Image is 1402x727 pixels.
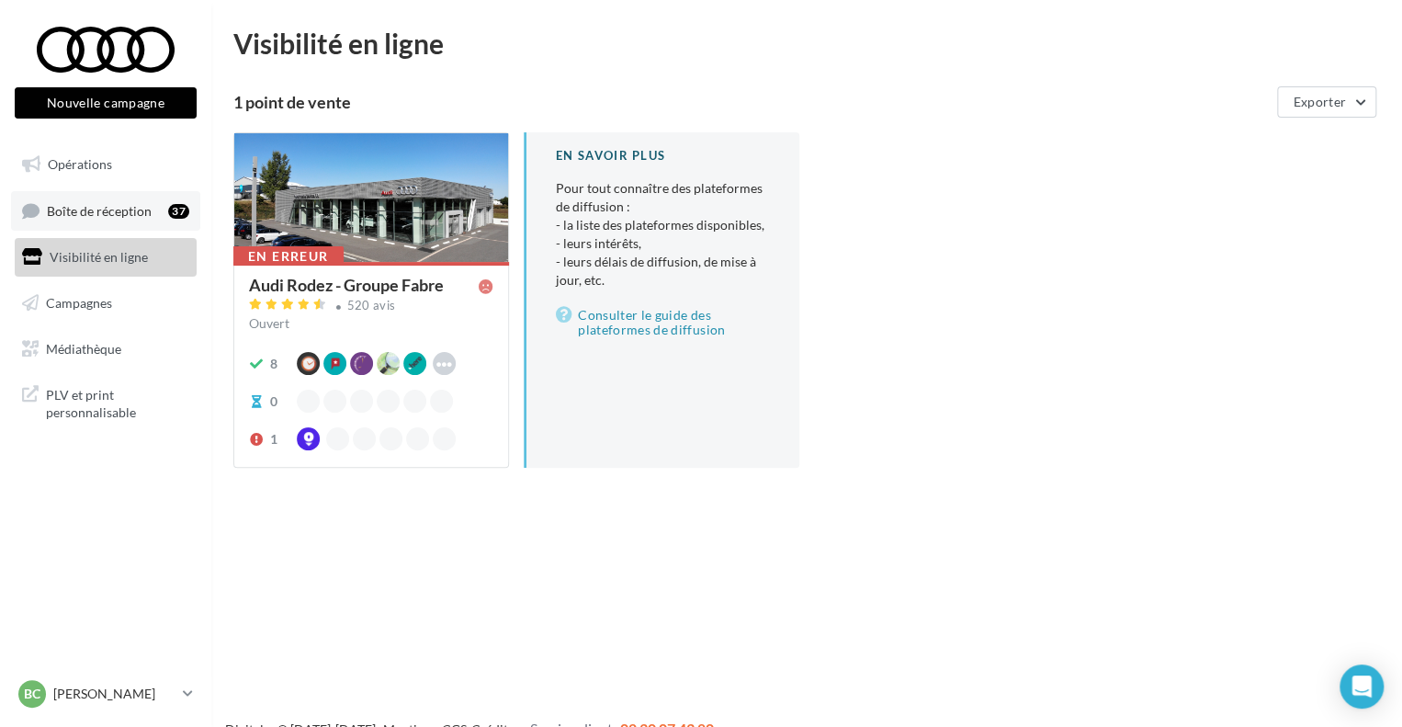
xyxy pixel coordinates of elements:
[556,304,770,341] a: Consulter le guide des plateformes de diffusion
[270,355,277,373] div: 8
[11,238,200,277] a: Visibilité en ligne
[556,216,770,234] li: - la liste des plateformes disponibles,
[249,296,493,318] a: 520 avis
[233,94,1270,110] div: 1 point de vente
[556,234,770,253] li: - leurs intérêts,
[270,392,277,411] div: 0
[249,315,289,331] span: Ouvert
[48,156,112,172] span: Opérations
[270,430,277,449] div: 1
[53,685,175,703] p: [PERSON_NAME]
[347,300,396,312] div: 520 avis
[11,145,200,184] a: Opérations
[233,29,1380,57] div: Visibilité en ligne
[556,147,770,165] div: En savoir plus
[47,202,152,218] span: Boîte de réception
[233,246,344,267] div: En erreur
[24,685,40,703] span: BC
[11,191,200,231] a: Boîte de réception37
[11,284,200,323] a: Campagnes
[1340,665,1384,709] div: Open Intercom Messenger
[249,277,444,293] div: Audi Rodez - Groupe Fabre
[11,375,200,429] a: PLV et print personnalisable
[556,179,770,290] p: Pour tout connaître des plateformes de diffusion :
[46,340,121,356] span: Médiathèque
[50,249,148,265] span: Visibilité en ligne
[168,204,189,219] div: 37
[1277,86,1376,118] button: Exporter
[15,676,197,711] a: BC [PERSON_NAME]
[556,253,770,290] li: - leurs délais de diffusion, de mise à jour, etc.
[1293,94,1346,109] span: Exporter
[11,330,200,369] a: Médiathèque
[46,295,112,311] span: Campagnes
[46,382,189,422] span: PLV et print personnalisable
[15,87,197,119] button: Nouvelle campagne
